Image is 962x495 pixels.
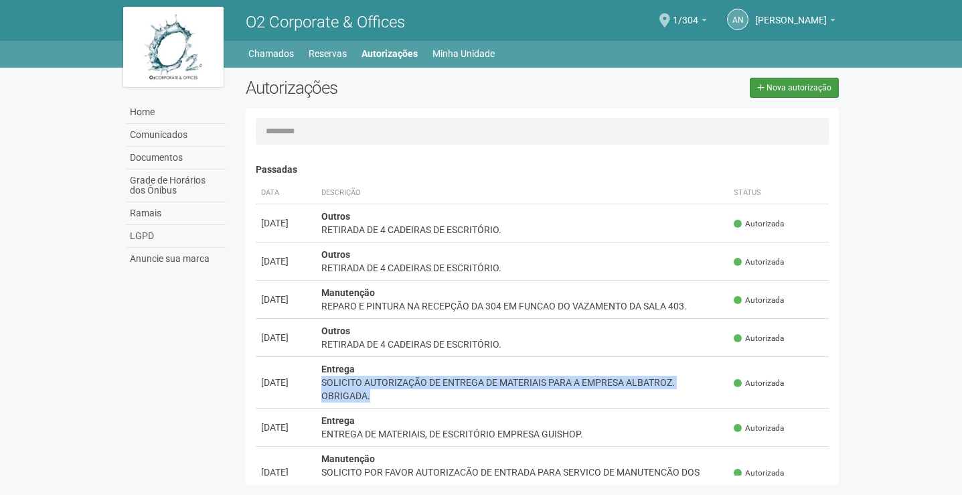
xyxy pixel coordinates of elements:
[321,466,724,492] div: SOLICITO POR FAVOR AUTORIZAÇÃO DE ENTRADA PARA SERVIÇO DE MANUTENÇÃO DOS ARES DA SALA 304. OBRIGADA.
[321,376,724,403] div: SOLICITO AUTORIZAÇÃO DE ENTREGA DE MATERIAIS PARA A EMPRESA ALBATROZ. OBRIGADA.
[127,101,226,124] a: Home
[321,261,724,275] div: RETIRADA DE 4 CADEIRAS DE ESCRITÓRIO.
[321,364,355,374] strong: Entrega
[261,376,311,389] div: [DATE]
[767,83,831,92] span: Nova autorização
[734,333,784,344] span: Autorizada
[321,427,724,441] div: ENTREGA DE MATERIAIS, DE ESCRITÓRIO EMPRESA GUISHOP.
[734,468,784,479] span: Autorizada
[309,44,347,63] a: Reservas
[261,293,311,306] div: [DATE]
[321,299,724,313] div: REPARO E PINTURA NA RECEPÇÃO DA 304 EM FUNCAO DO VAZAMENTO DA SALA 403.
[261,421,311,434] div: [DATE]
[321,249,350,260] strong: Outros
[127,124,226,147] a: Comunicados
[261,466,311,479] div: [DATE]
[127,169,226,202] a: Grade de Horários dos Ônibus
[673,2,698,25] span: 1/304
[123,7,224,87] img: logo.jpg
[261,255,311,268] div: [DATE]
[727,9,748,30] a: AN
[734,423,784,434] span: Autorizada
[127,147,226,169] a: Documentos
[734,295,784,306] span: Autorizada
[321,338,724,351] div: RETIRADA DE 4 CADEIRAS DE ESCRITÓRIO.
[261,216,311,230] div: [DATE]
[246,13,405,31] span: O2 Corporate & Offices
[246,78,532,98] h2: Autorizações
[321,453,375,464] strong: Manutenção
[321,223,724,236] div: RETIRADA DE 4 CADEIRAS DE ESCRITÓRIO.
[127,248,226,270] a: Anuncie sua marca
[734,257,784,268] span: Autorizada
[261,331,311,344] div: [DATE]
[248,44,294,63] a: Chamados
[362,44,418,63] a: Autorizações
[321,211,350,222] strong: Outros
[728,182,829,204] th: Status
[755,17,835,27] a: [PERSON_NAME]
[321,415,355,426] strong: Entrega
[127,202,226,225] a: Ramais
[755,2,827,25] span: Aline Nascimento
[316,182,729,204] th: Descrição
[734,378,784,389] span: Autorizada
[127,225,226,248] a: LGPD
[750,78,839,98] a: Nova autorização
[673,17,707,27] a: 1/304
[256,165,829,175] h4: Passadas
[734,218,784,230] span: Autorizada
[256,182,316,204] th: Data
[432,44,495,63] a: Minha Unidade
[321,287,375,298] strong: Manutenção
[321,326,350,336] strong: Outros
